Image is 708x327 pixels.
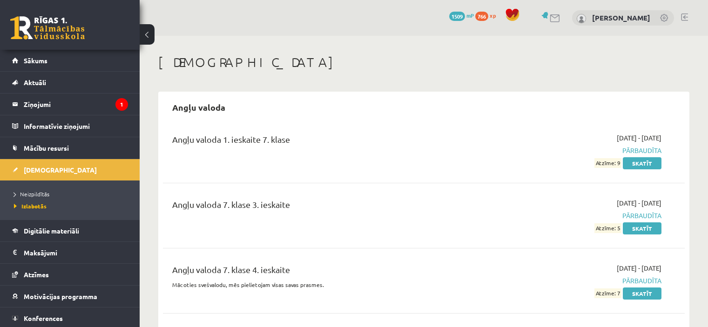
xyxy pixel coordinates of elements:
[24,242,128,263] legend: Maksājumi
[115,98,128,111] i: 1
[490,12,496,19] span: xp
[12,93,128,115] a: Ziņojumi1
[24,314,63,322] span: Konferences
[617,263,661,273] span: [DATE] - [DATE]
[623,157,661,169] a: Skatīt
[163,96,235,118] h2: Angļu valoda
[24,115,128,137] legend: Informatīvie ziņojumi
[577,14,586,23] img: Jānis Tāre
[172,133,494,150] div: Angļu valoda 1. ieskaite 7. klase
[449,12,474,19] a: 1509 mP
[12,115,128,137] a: Informatīvie ziņojumi
[12,72,128,93] a: Aktuāli
[172,198,494,215] div: Angļu valoda 7. klase 3. ieskaite
[24,56,47,65] span: Sākums
[24,78,46,87] span: Aktuāli
[623,287,661,300] a: Skatīt
[12,50,128,71] a: Sākums
[14,202,130,210] a: Izlabotās
[24,270,49,279] span: Atzīmes
[617,198,661,208] span: [DATE] - [DATE]
[617,133,661,143] span: [DATE] - [DATE]
[475,12,488,21] span: 766
[12,264,128,285] a: Atzīmes
[24,292,97,300] span: Motivācijas programma
[508,211,661,220] span: Pārbaudīta
[12,242,128,263] a: Maksājumi
[24,166,97,174] span: [DEMOGRAPHIC_DATA]
[475,12,500,19] a: 766 xp
[508,276,661,286] span: Pārbaudīta
[172,280,494,289] p: Mācoties svešvalodu, mēs pielietojam visas savas prasmes.
[592,13,650,22] a: [PERSON_NAME]
[14,190,49,198] span: Neizpildītās
[24,144,69,152] span: Mācību resursi
[594,288,621,298] span: Atzīme: 7
[594,158,621,168] span: Atzīme: 9
[508,146,661,155] span: Pārbaudīta
[14,202,47,210] span: Izlabotās
[24,93,128,115] legend: Ziņojumi
[14,190,130,198] a: Neizpildītās
[172,263,494,280] div: Angļu valoda 7. klase 4. ieskaite
[12,137,128,159] a: Mācību resursi
[466,12,474,19] span: mP
[623,222,661,234] a: Skatīt
[10,16,85,40] a: Rīgas 1. Tālmācības vidusskola
[12,286,128,307] a: Motivācijas programma
[594,223,621,233] span: Atzīme: 5
[24,227,79,235] span: Digitālie materiāli
[158,54,689,70] h1: [DEMOGRAPHIC_DATA]
[12,159,128,180] a: [DEMOGRAPHIC_DATA]
[12,220,128,241] a: Digitālie materiāli
[449,12,465,21] span: 1509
